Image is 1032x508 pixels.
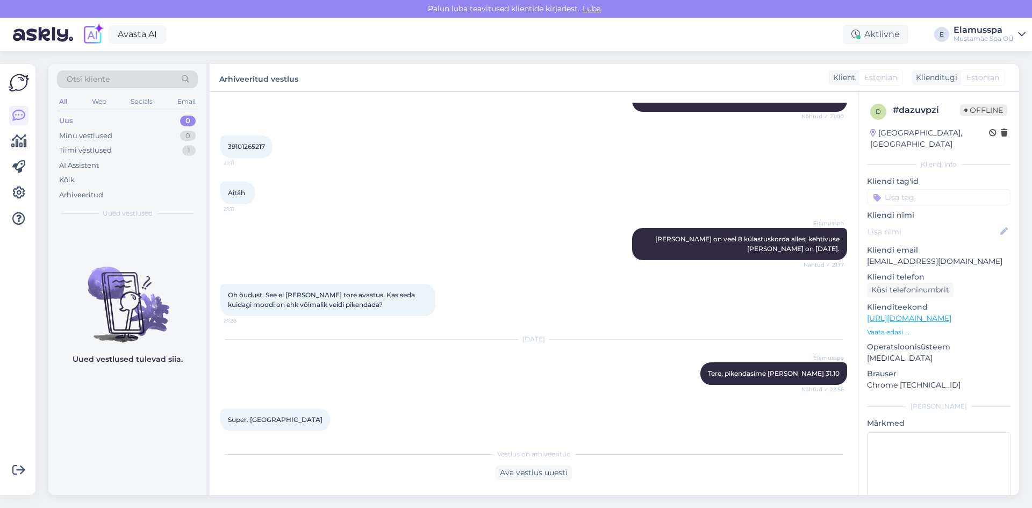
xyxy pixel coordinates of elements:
[59,145,112,156] div: Tiimi vestlused
[103,209,153,218] span: Uued vestlused
[73,354,183,365] p: Uued vestlused tulevad siia.
[867,245,1010,256] p: Kliendi email
[804,354,844,362] span: Elamusspa
[867,313,951,323] a: [URL][DOMAIN_NAME]
[59,190,103,201] div: Arhiveeritud
[954,34,1014,43] div: Mustamäe Spa OÜ
[829,72,855,83] div: Klient
[867,160,1010,169] div: Kliendi info
[867,256,1010,267] p: [EMAIL_ADDRESS][DOMAIN_NAME]
[867,189,1010,205] input: Lisa tag
[867,341,1010,353] p: Operatsioonisüsteem
[496,466,572,480] div: Ava vestlus uuesti
[954,26,1014,34] div: Elamusspa
[801,112,844,120] span: Nähtud ✓ 21:00
[128,95,155,109] div: Socials
[224,159,264,167] span: 21:11
[867,353,1010,364] p: [MEDICAL_DATA]
[954,26,1026,43] a: ElamusspaMustamäe Spa OÜ
[59,175,75,185] div: Kõik
[708,369,840,377] span: Tere, pikendasime [PERSON_NAME] 31.10
[9,73,29,93] img: Askly Logo
[867,302,1010,313] p: Klienditeekond
[579,4,604,13] span: Luba
[867,368,1010,380] p: Brauser
[59,116,73,126] div: Uus
[219,70,298,85] label: Arhiveeritud vestlus
[228,189,245,197] span: Aitäh
[59,131,112,141] div: Minu vestlused
[912,72,957,83] div: Klienditugi
[801,385,844,393] span: Nähtud ✓ 22:56
[867,327,1010,337] p: Vaata edasi ...
[864,72,897,83] span: Estonian
[893,104,960,117] div: # dazuvpzi
[224,317,264,325] span: 21:26
[180,131,196,141] div: 0
[966,72,999,83] span: Estonian
[870,127,989,150] div: [GEOGRAPHIC_DATA], [GEOGRAPHIC_DATA]
[109,25,166,44] a: Avasta AI
[224,432,264,440] span: 23:54
[867,283,954,297] div: Küsi telefoninumbrit
[182,145,196,156] div: 1
[497,449,571,459] span: Vestlus on arhiveeritud
[867,380,1010,391] p: Chrome [TECHNICAL_ID]
[67,74,110,85] span: Otsi kliente
[57,95,69,109] div: All
[90,95,109,109] div: Web
[934,27,949,42] div: E
[220,334,847,344] div: [DATE]
[655,235,841,253] span: [PERSON_NAME] on veel 8 külastuskorda alles, kehtivuse [PERSON_NAME] on [DATE].
[843,25,908,44] div: Aktiivne
[868,226,998,238] input: Lisa nimi
[804,261,844,269] span: Nähtud ✓ 21:17
[224,205,264,213] span: 21:11
[180,116,196,126] div: 0
[804,219,844,227] span: Elamusspa
[228,416,322,424] span: Super. [GEOGRAPHIC_DATA]
[960,104,1007,116] span: Offline
[867,176,1010,187] p: Kliendi tag'id
[48,247,206,344] img: No chats
[867,402,1010,411] div: [PERSON_NAME]
[82,23,104,46] img: explore-ai
[867,418,1010,429] p: Märkmed
[876,108,881,116] span: d
[175,95,198,109] div: Email
[228,142,265,151] span: 39101265217
[867,210,1010,221] p: Kliendi nimi
[867,271,1010,283] p: Kliendi telefon
[59,160,99,171] div: AI Assistent
[228,291,417,309] span: Oh õudust. See ei [PERSON_NAME] tore avastus. Kas seda kuidagi moodi on ehk võimalik veidi pikend...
